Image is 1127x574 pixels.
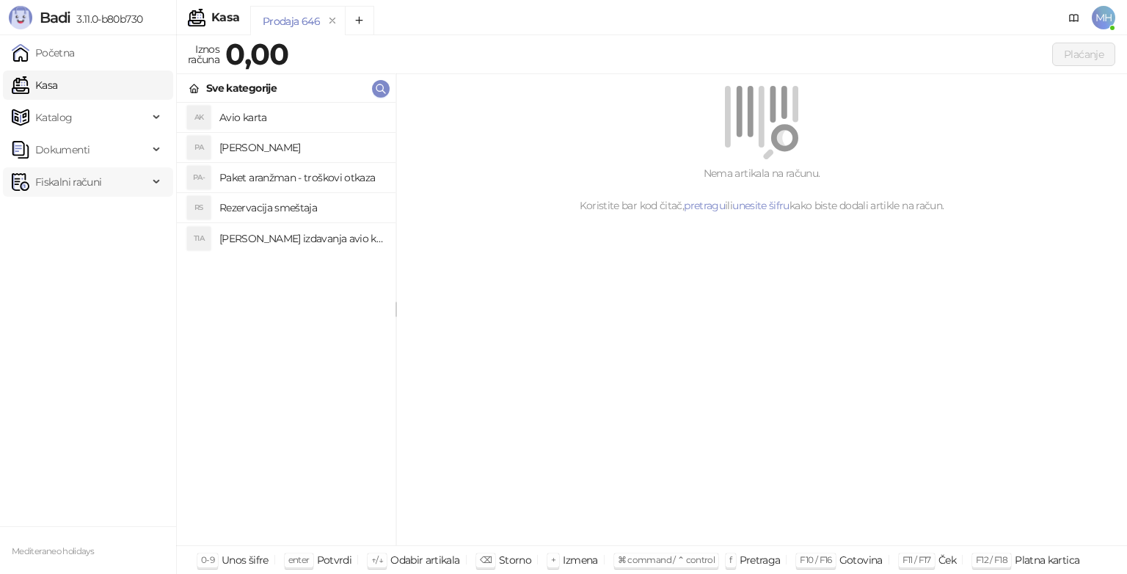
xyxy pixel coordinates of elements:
div: Ček [938,551,956,570]
div: RS [187,196,211,219]
h4: Avio karta [219,106,384,129]
div: TIA [187,227,211,250]
span: Fiskalni računi [35,167,101,197]
button: Add tab [345,6,374,35]
div: Nema artikala na računu. Koristite bar kod čitač, ili kako biste dodali artikle na račun. [414,165,1109,214]
div: AK [187,106,211,129]
div: Izmena [563,551,597,570]
div: PA- [187,166,211,189]
div: Kasa [211,12,239,23]
span: 3.11.0-b80b730 [70,12,142,26]
div: Unos šifre [222,551,269,570]
span: Badi [40,9,70,26]
h4: Paket aranžman - troškovi otkaza [219,166,384,189]
span: MH [1092,6,1115,29]
span: ⌘ command / ⌃ control [618,554,715,565]
div: Prodaja 646 [263,13,320,29]
div: Iznos računa [185,40,222,69]
div: grid [177,103,395,545]
button: Plaćanje [1052,43,1115,66]
div: Sve kategorije [206,80,277,96]
a: unesite šifru [732,199,789,212]
span: F10 / F16 [800,554,831,565]
span: F12 / F18 [976,554,1007,565]
a: Kasa [12,70,57,100]
span: Dokumenti [35,135,90,164]
span: ↑/↓ [371,554,383,565]
div: Potvrdi [317,551,352,570]
h4: [PERSON_NAME] [219,136,384,159]
span: + [551,554,555,565]
div: Storno [499,551,531,570]
h4: Rezervacija smeštaja [219,196,384,219]
a: Dokumentacija [1062,6,1086,29]
small: Mediteraneo holidays [12,546,94,556]
span: 0-9 [201,554,214,565]
span: Katalog [35,103,73,132]
div: Odabir artikala [390,551,459,570]
div: Pretraga [740,551,781,570]
div: PA [187,136,211,159]
div: Platna kartica [1015,551,1079,570]
strong: 0,00 [225,36,288,72]
span: f [729,554,732,565]
img: Logo [9,6,32,29]
span: enter [288,554,310,565]
span: ⌫ [480,554,492,565]
h4: [PERSON_NAME] izdavanja avio karta [219,227,384,250]
span: F11 / F17 [902,554,931,565]
a: pretragu [684,199,725,212]
button: remove [323,15,342,27]
div: Gotovina [839,551,883,570]
a: Početna [12,38,75,68]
